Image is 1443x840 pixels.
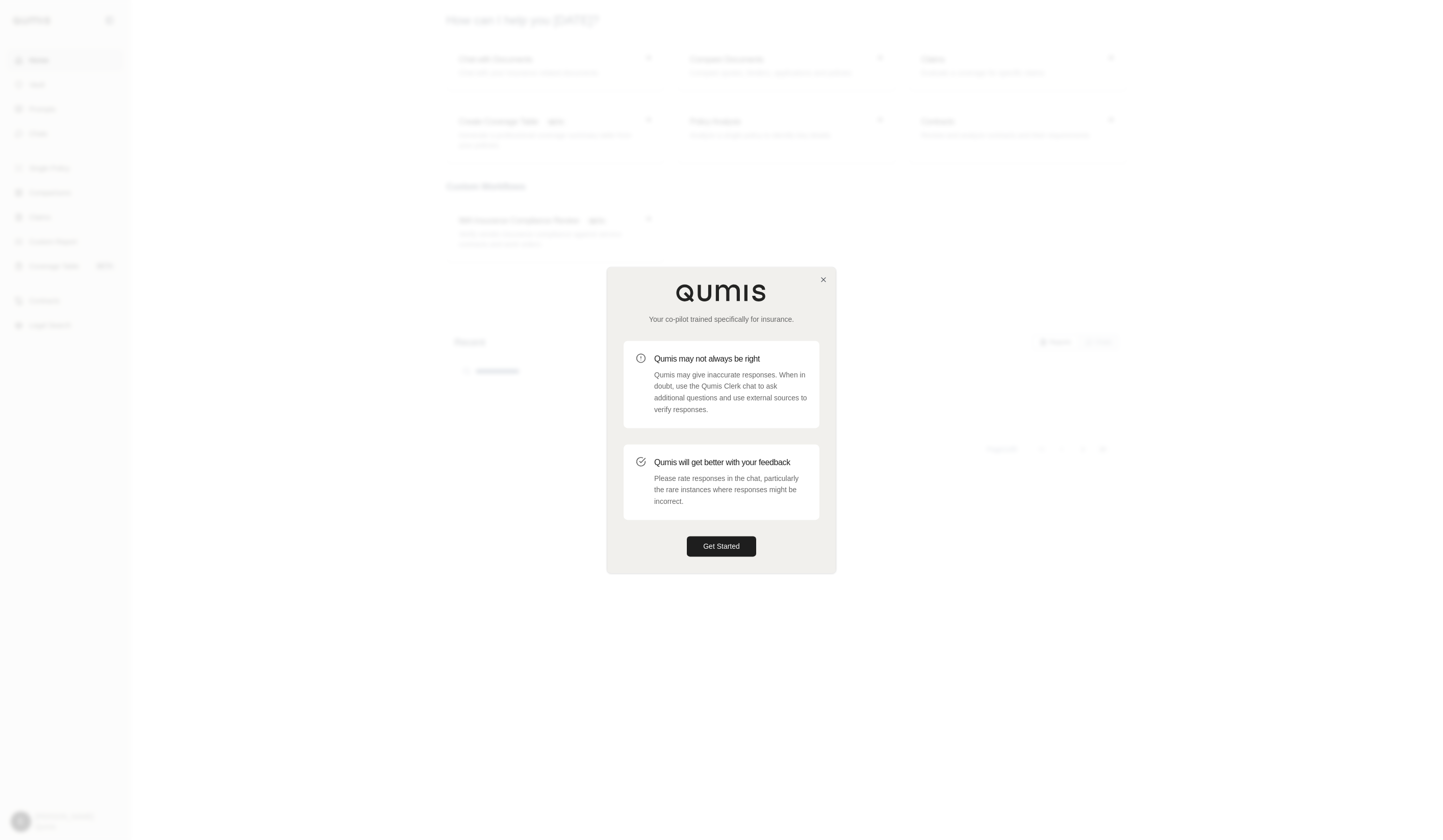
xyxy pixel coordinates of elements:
button: Get Started [687,536,756,556]
p: Your co-pilot trained specifically for insurance. [624,314,819,324]
h3: Qumis will get better with your feedback [654,456,807,469]
img: Qumis Logo [676,284,767,302]
h3: Qumis may not always be right [654,353,807,365]
p: Please rate responses in the chat, particularly the rare instances where responses might be incor... [654,473,807,507]
p: Qumis may give inaccurate responses. When in doubt, use the Qumis Clerk chat to ask additional qu... [654,369,807,416]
